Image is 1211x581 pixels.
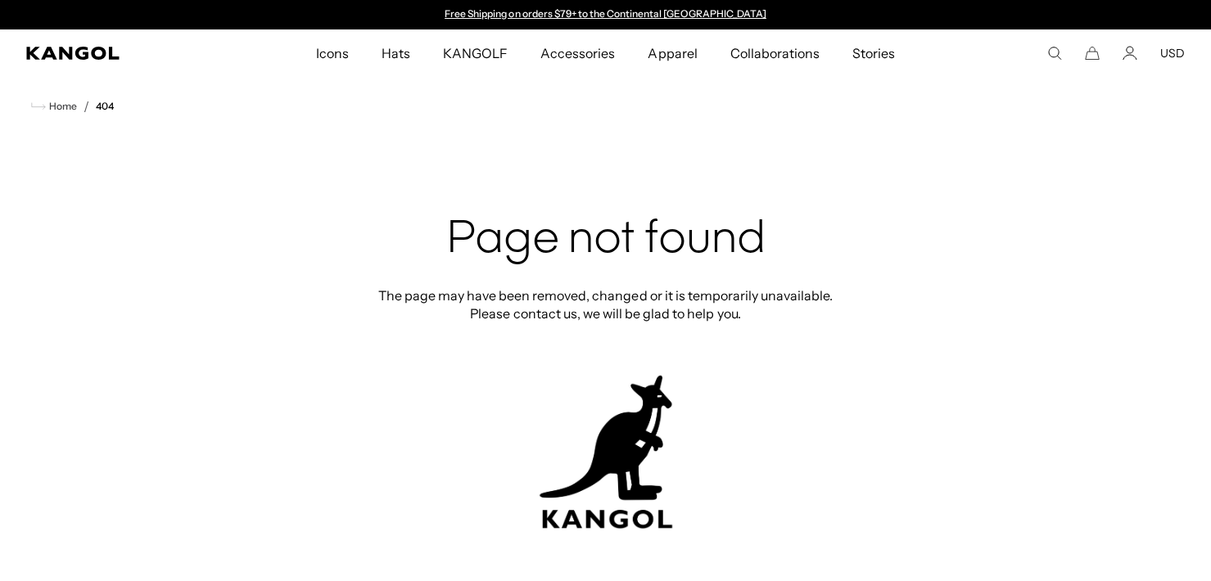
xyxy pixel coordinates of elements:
[1047,46,1062,61] summary: Search here
[1123,46,1137,61] a: Account
[836,29,911,77] a: Stories
[373,214,838,267] h2: Page not found
[1085,46,1100,61] button: Cart
[437,8,775,21] div: 1 of 2
[536,375,676,529] img: kangol-404-logo.jpg
[96,101,114,112] a: 404
[427,29,524,77] a: KANGOLF
[365,29,427,77] a: Hats
[524,29,631,77] a: Accessories
[1160,46,1185,61] button: USD
[648,29,697,77] span: Apparel
[437,8,775,21] slideshow-component: Announcement bar
[540,29,615,77] span: Accessories
[445,7,766,20] a: Free Shipping on orders $79+ to the Continental [GEOGRAPHIC_DATA]
[77,97,89,116] li: /
[714,29,836,77] a: Collaborations
[631,29,713,77] a: Apparel
[852,29,895,77] span: Stories
[46,101,77,112] span: Home
[316,29,349,77] span: Icons
[730,29,820,77] span: Collaborations
[31,99,77,114] a: Home
[373,286,838,322] p: The page may have been removed, changed or it is temporarily unavailable. Please contact us, we w...
[382,29,410,77] span: Hats
[443,29,508,77] span: KANGOLF
[300,29,365,77] a: Icons
[437,8,775,21] div: Announcement
[26,47,208,60] a: Kangol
